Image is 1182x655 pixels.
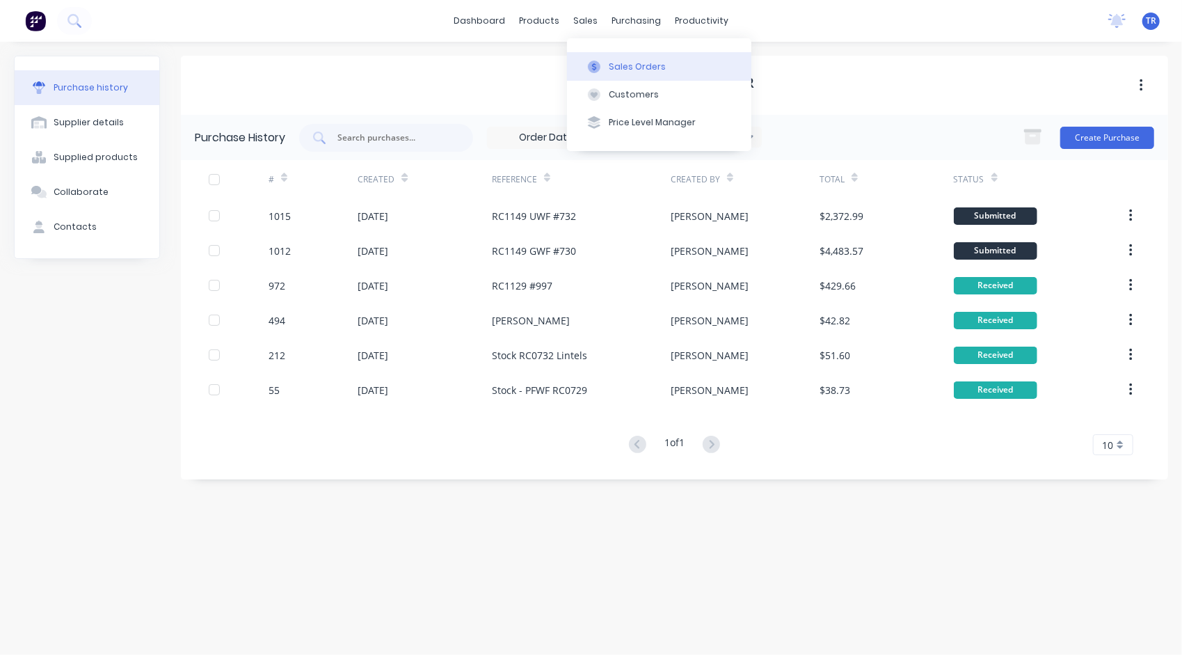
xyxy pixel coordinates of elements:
[15,175,159,210] button: Collaborate
[269,173,274,186] div: #
[671,209,749,223] div: [PERSON_NAME]
[820,173,845,186] div: Total
[492,313,570,328] div: [PERSON_NAME]
[567,52,751,80] button: Sales Orders
[269,383,280,397] div: 55
[1102,438,1113,452] span: 10
[269,278,285,293] div: 972
[954,312,1037,329] div: Received
[269,348,285,363] div: 212
[1146,15,1156,27] span: TR
[488,127,605,148] input: Order Date
[820,383,850,397] div: $38.73
[54,186,109,198] div: Collaborate
[54,116,124,129] div: Supplier details
[671,348,749,363] div: [PERSON_NAME]
[358,173,394,186] div: Created
[512,10,566,31] div: products
[15,70,159,105] button: Purchase history
[492,278,552,293] div: RC1129 #997
[492,209,576,223] div: RC1149 UWF #732
[336,131,452,145] input: Search purchases...
[15,140,159,175] button: Supplied products
[820,348,850,363] div: $51.60
[447,10,512,31] a: dashboard
[954,207,1037,225] div: Submitted
[358,209,388,223] div: [DATE]
[668,10,735,31] div: productivity
[269,313,285,328] div: 494
[954,381,1037,399] div: Received
[671,278,749,293] div: [PERSON_NAME]
[492,348,587,363] div: Stock RC0732 Lintels
[566,10,605,31] div: sales
[195,129,285,146] div: Purchase History
[820,278,856,293] div: $429.66
[954,277,1037,294] div: Received
[492,383,587,397] div: Stock - PFWF RC0729
[358,383,388,397] div: [DATE]
[671,173,720,186] div: Created By
[664,435,685,455] div: 1 of 1
[54,221,97,233] div: Contacts
[54,151,138,164] div: Supplied products
[358,313,388,328] div: [DATE]
[954,347,1037,364] div: Received
[820,313,850,328] div: $42.82
[567,81,751,109] button: Customers
[269,244,291,258] div: 1012
[25,10,46,31] img: Factory
[671,244,749,258] div: [PERSON_NAME]
[820,209,863,223] div: $2,372.99
[954,173,984,186] div: Status
[609,61,666,73] div: Sales Orders
[269,209,291,223] div: 1015
[820,244,863,258] div: $4,483.57
[605,10,668,31] div: purchasing
[358,348,388,363] div: [DATE]
[358,278,388,293] div: [DATE]
[1060,127,1154,149] button: Create Purchase
[954,242,1037,260] div: Submitted
[358,244,388,258] div: [DATE]
[609,88,659,101] div: Customers
[15,105,159,140] button: Supplier details
[54,81,128,94] div: Purchase history
[609,116,696,129] div: Price Level Manager
[671,383,749,397] div: [PERSON_NAME]
[492,173,537,186] div: Reference
[15,210,159,244] button: Contacts
[492,244,576,258] div: RC1149 GWF #730
[567,109,751,136] button: Price Level Manager
[671,313,749,328] div: [PERSON_NAME]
